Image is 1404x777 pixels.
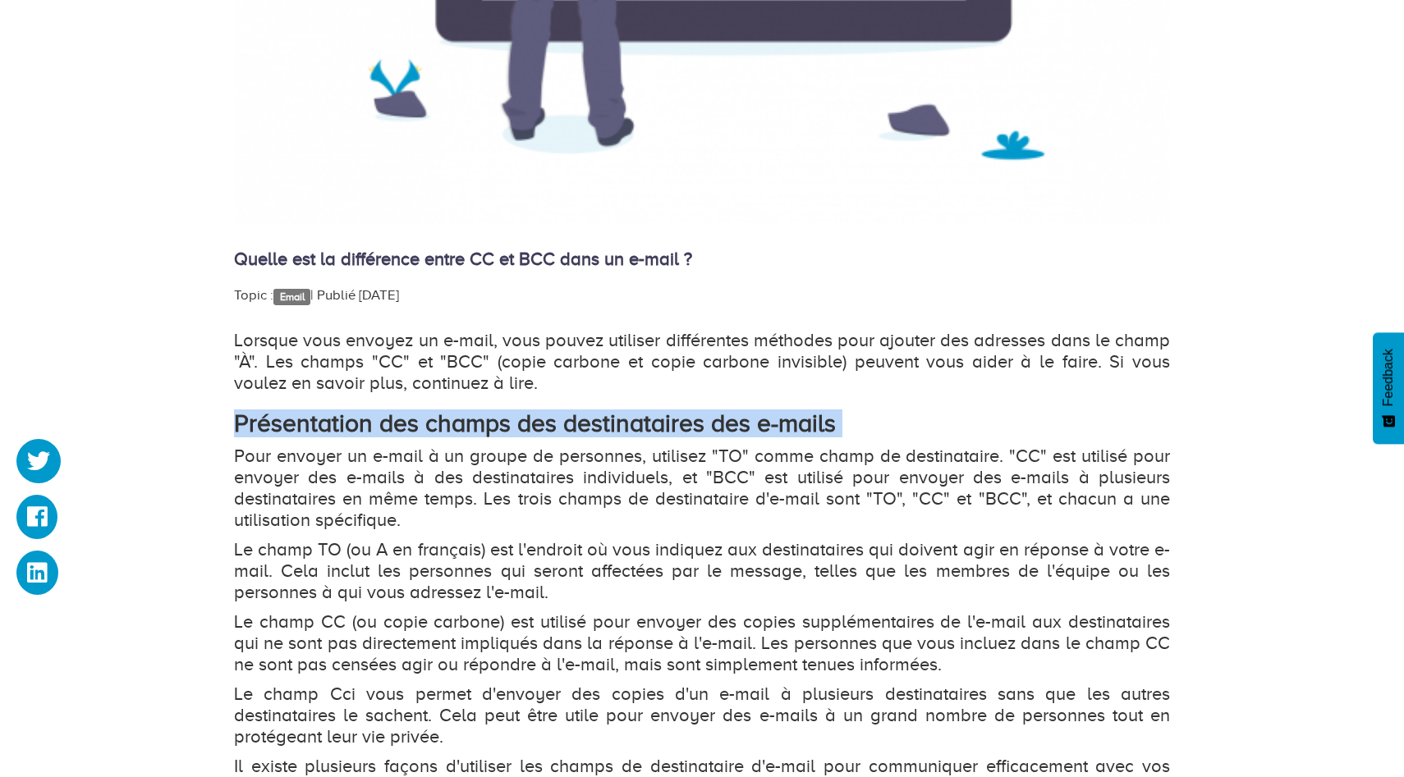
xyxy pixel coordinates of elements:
[234,539,1170,603] p: Le champ TO (ou A en français) est l'endroit où vous indiquez aux destinataires qui doivent agir ...
[234,287,314,303] span: Topic : |
[234,409,836,437] strong: Présentation des champs des destinataires des e-mails
[234,611,1170,675] p: Le champ CC (ou copie carbone) est utilisé pour envoyer des copies supplémentaires de l'e-mail au...
[1381,349,1396,406] span: Feedback
[234,330,1170,394] p: Lorsque vous envoyez un e-mail, vous pouvez utiliser différentes méthodes pour ajouter des adress...
[1373,332,1404,444] button: Feedback - Afficher l’enquête
[273,289,310,305] a: Email
[234,683,1170,747] p: Le champ Cci vous permet d'envoyer des copies d'un e-mail à plusieurs destinataires sans que les ...
[234,446,1170,531] p: Pour envoyer un e-mail à un groupe de personnes, utilisez "TO" comme champ de destinataire. "CC" ...
[317,287,399,303] span: Publié [DATE]
[234,249,1170,269] h4: Quelle est la différence entre CC et BCC dans un e-mail ?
